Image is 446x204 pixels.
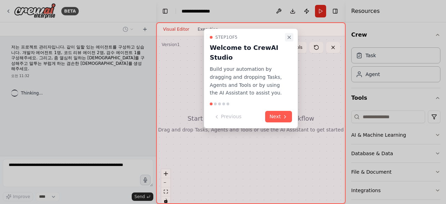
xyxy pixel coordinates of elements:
button: Hide left sidebar [160,6,170,16]
button: Close walkthrough [285,33,293,41]
button: Next [265,111,292,122]
p: Build your automation by dragging and dropping Tasks, Agents and Tools or by using the AI Assista... [210,65,284,97]
h3: Welcome to CrewAI Studio [210,43,284,62]
button: Previous [210,111,246,122]
span: Step 1 of 5 [215,35,238,40]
